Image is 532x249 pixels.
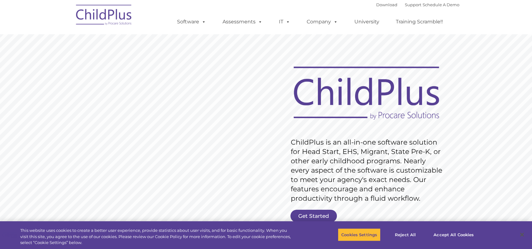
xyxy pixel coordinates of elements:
button: Close [515,228,529,242]
a: Software [171,16,212,28]
button: Accept All Cookies [430,228,477,241]
button: Reject All [386,228,425,241]
a: Training Scramble!! [390,16,449,28]
button: Cookies Settings [338,228,381,241]
div: This website uses cookies to create a better user experience, provide statistics about user visit... [20,227,293,246]
a: IT [273,16,296,28]
font: | [376,2,459,7]
a: Assessments [216,16,269,28]
a: Schedule A Demo [423,2,459,7]
a: Company [300,16,344,28]
a: Get Started [290,210,337,222]
rs-layer: ChildPlus is an all-in-one software solution for Head Start, EHS, Migrant, State Pre-K, or other ... [291,138,445,203]
a: Support [405,2,421,7]
a: Download [376,2,397,7]
a: University [348,16,386,28]
img: ChildPlus by Procare Solutions [73,0,135,31]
